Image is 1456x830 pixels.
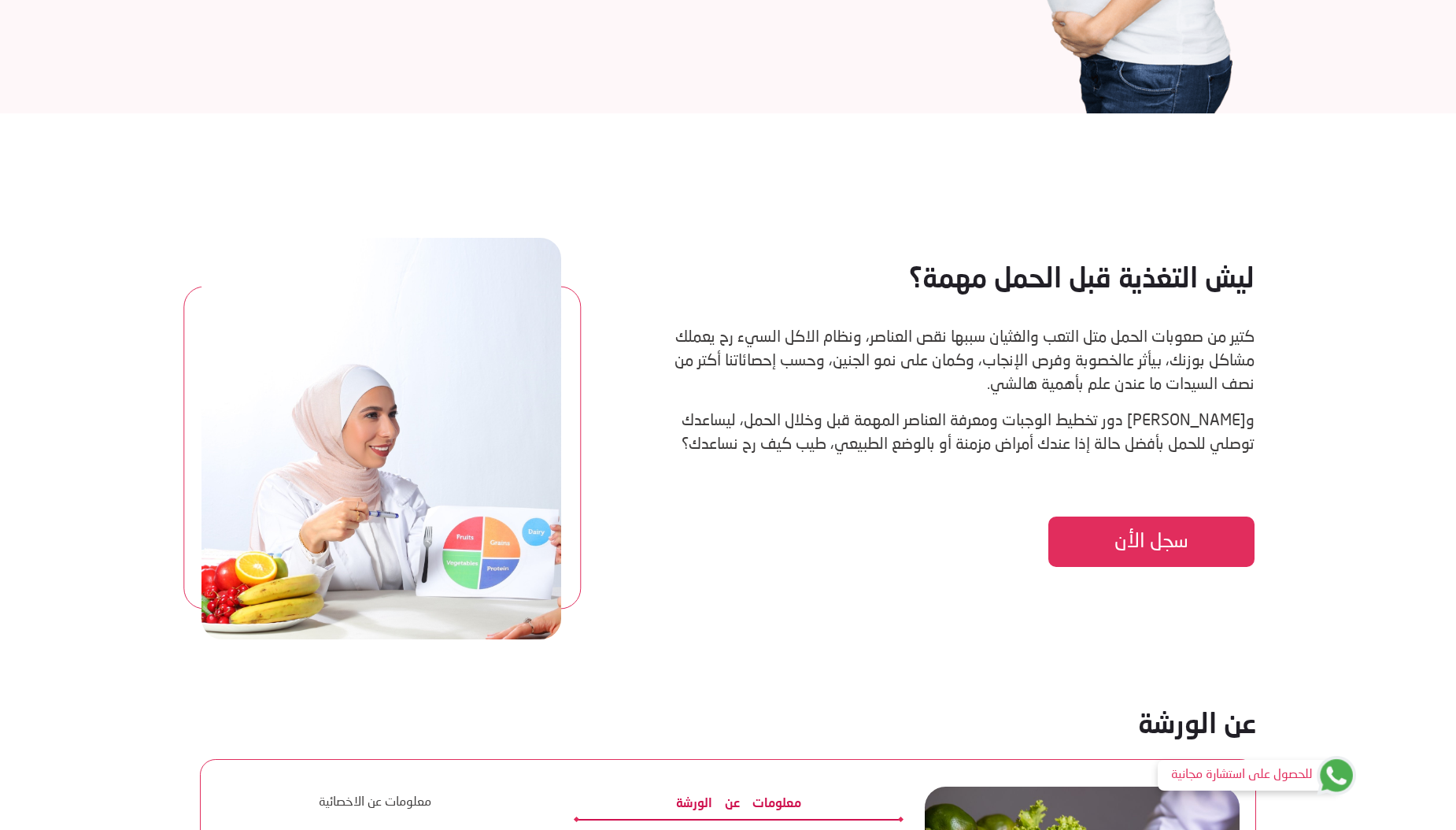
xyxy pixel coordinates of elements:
[200,702,1256,744] span: عن الورشة
[645,326,1255,397] p: كتير من صعوبات الحمل متل التعب والغثيان سببها نقص العناصر، ونظام الاكل السيء رح يعملك مشاكل بوزنك...
[217,791,533,819] button: معلومات عن الاخصائية
[1048,517,1255,567] a: سجل الأن
[575,791,903,821] button: معلومات عن الورشة
[577,257,1255,298] span: ليش التغذية قبل الحمل مهمة؟
[1114,528,1188,558] span: سجل الأن
[645,409,1255,457] p: و[PERSON_NAME] دور تخطيط الوجبات ومعرفة العناصر المهمة قبل وخلال الحمل، ليساعدك توصلي للحمل بأفضل...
